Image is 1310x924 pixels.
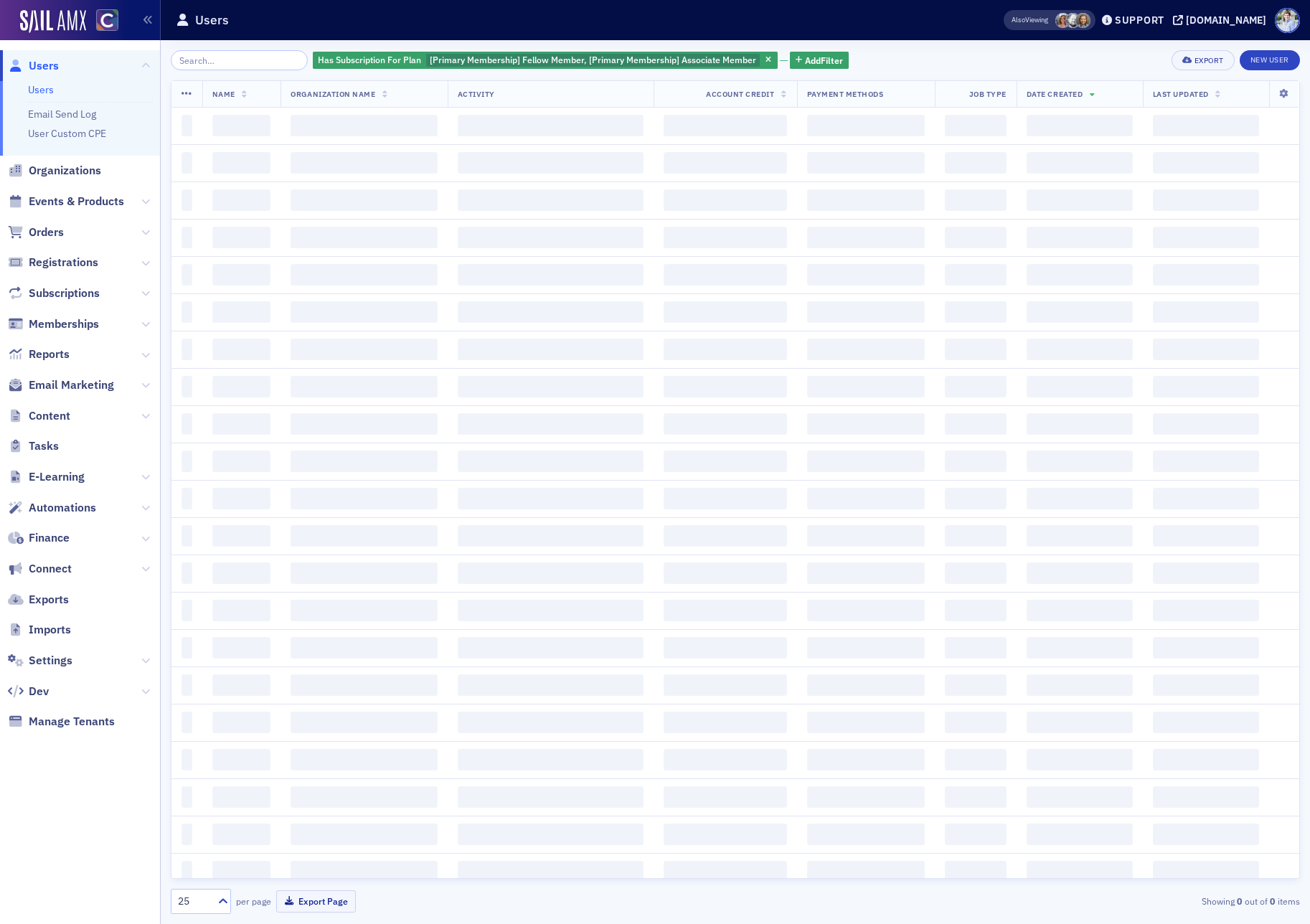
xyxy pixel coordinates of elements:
span: ‌ [212,413,271,435]
span: ‌ [1027,488,1133,509]
span: ‌ [664,115,787,136]
strong: 0 [1235,895,1245,907]
a: Events & Products [8,194,124,209]
span: Registrations [29,255,98,270]
span: ‌ [1027,824,1133,845]
span: ‌ [1153,189,1259,211]
span: Settings [29,653,72,669]
span: ‌ [212,301,271,323]
span: ‌ [291,712,437,733]
span: ‌ [1027,786,1133,808]
span: ‌ [945,674,1007,696]
span: ‌ [1153,525,1259,547]
span: Manage Tenants [29,714,115,730]
span: ‌ [458,712,644,733]
span: ‌ [1027,189,1133,211]
span: ‌ [182,824,192,845]
a: Content [8,408,70,424]
span: ‌ [212,824,271,845]
a: Reports [8,346,70,362]
span: ‌ [664,786,787,808]
span: ‌ [458,786,644,808]
span: ‌ [945,376,1007,397]
span: ‌ [1153,824,1259,845]
div: [Primary Membership] Fellow Member, [Primary Membership] Associate Member [313,52,778,70]
span: ‌ [807,376,925,397]
span: ‌ [945,189,1007,211]
span: ‌ [807,674,925,696]
span: ‌ [807,264,925,286]
span: ‌ [807,227,925,248]
span: ‌ [1027,413,1133,435]
span: ‌ [291,786,437,808]
span: ‌ [212,451,271,472]
span: ‌ [458,451,644,472]
span: ‌ [945,488,1007,509]
span: ‌ [1153,600,1259,621]
span: ‌ [1027,674,1133,696]
span: ‌ [182,376,192,397]
a: Orders [8,225,64,240]
span: Profile [1275,8,1300,33]
span: ‌ [1153,451,1259,472]
div: 25 [178,894,209,909]
span: ‌ [807,562,925,584]
span: ‌ [291,861,437,882]
button: [DOMAIN_NAME] [1173,15,1271,25]
span: ‌ [664,189,787,211]
span: ‌ [807,339,925,360]
span: ‌ [807,712,925,733]
div: Also [1012,15,1025,24]
span: ‌ [212,600,271,621]
span: Cheryl Moss [1055,13,1070,28]
span: ‌ [945,824,1007,845]
span: Date Created [1027,89,1083,99]
input: Search… [171,50,308,70]
a: Imports [8,622,71,638]
span: ‌ [182,488,192,509]
span: ‌ [1027,749,1133,770]
span: Reports [29,346,70,362]
a: Connect [8,561,72,577]
span: ‌ [458,824,644,845]
span: ‌ [1027,451,1133,472]
span: ‌ [458,339,644,360]
a: Email Send Log [28,108,96,121]
span: Content [29,408,70,424]
span: Users [29,58,59,74]
span: ‌ [664,674,787,696]
span: ‌ [182,712,192,733]
span: Subscriptions [29,286,100,301]
span: ‌ [182,339,192,360]
span: ‌ [807,786,925,808]
span: ‌ [182,861,192,882]
a: Email Marketing [8,377,114,393]
span: ‌ [182,786,192,808]
span: ‌ [458,152,644,174]
span: ‌ [291,824,437,845]
a: View Homepage [86,9,118,34]
span: Tasks [29,438,59,454]
h1: Users [195,11,229,29]
span: ‌ [291,264,437,286]
span: ‌ [212,488,271,509]
span: ‌ [807,115,925,136]
label: per page [236,895,271,907]
span: ‌ [664,712,787,733]
span: ‌ [1027,264,1133,286]
span: Aidan Sullivan [1065,13,1080,28]
span: Exports [29,592,69,608]
span: ‌ [182,600,192,621]
span: ‌ [291,227,437,248]
span: ‌ [1153,413,1259,435]
span: Imports [29,622,71,638]
span: ‌ [945,749,1007,770]
span: ‌ [1153,562,1259,584]
span: Last Updated [1153,89,1209,99]
span: ‌ [1153,115,1259,136]
span: ‌ [458,525,644,547]
span: ‌ [1153,376,1259,397]
span: Organization Name [291,89,375,99]
img: SailAMX [96,9,118,32]
span: ‌ [664,376,787,397]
